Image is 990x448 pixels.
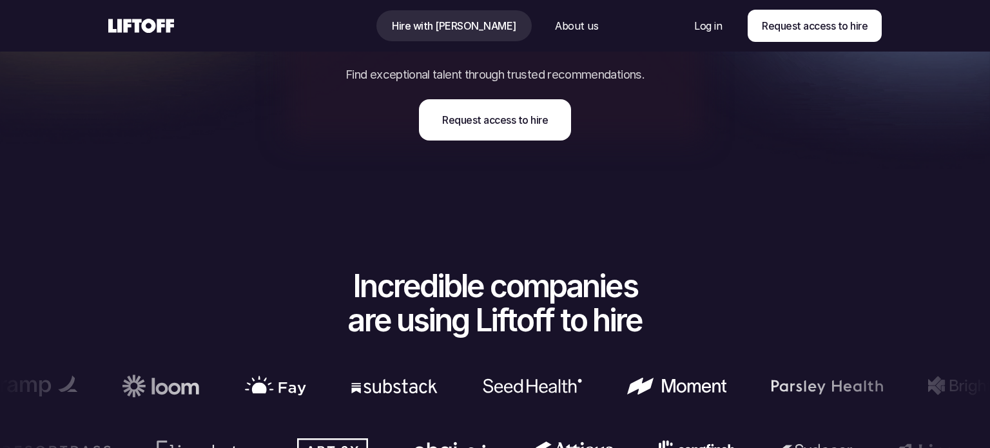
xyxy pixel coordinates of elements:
p: Log in [694,18,722,34]
p: About us [555,18,598,34]
p: Find exceptional talent through trusted recommendations. [286,66,704,83]
a: Nav Link [376,10,532,41]
p: Request access to hire [762,18,868,34]
p: Request access to hire [442,112,548,128]
a: Request access to hire [748,10,882,42]
h2: Incredible companies are using Liftoff to hire [286,269,704,338]
a: Nav Link [679,10,737,41]
a: Nav Link [539,10,614,41]
a: Request access to hire [419,99,571,141]
p: Hire with [PERSON_NAME] [392,18,516,34]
